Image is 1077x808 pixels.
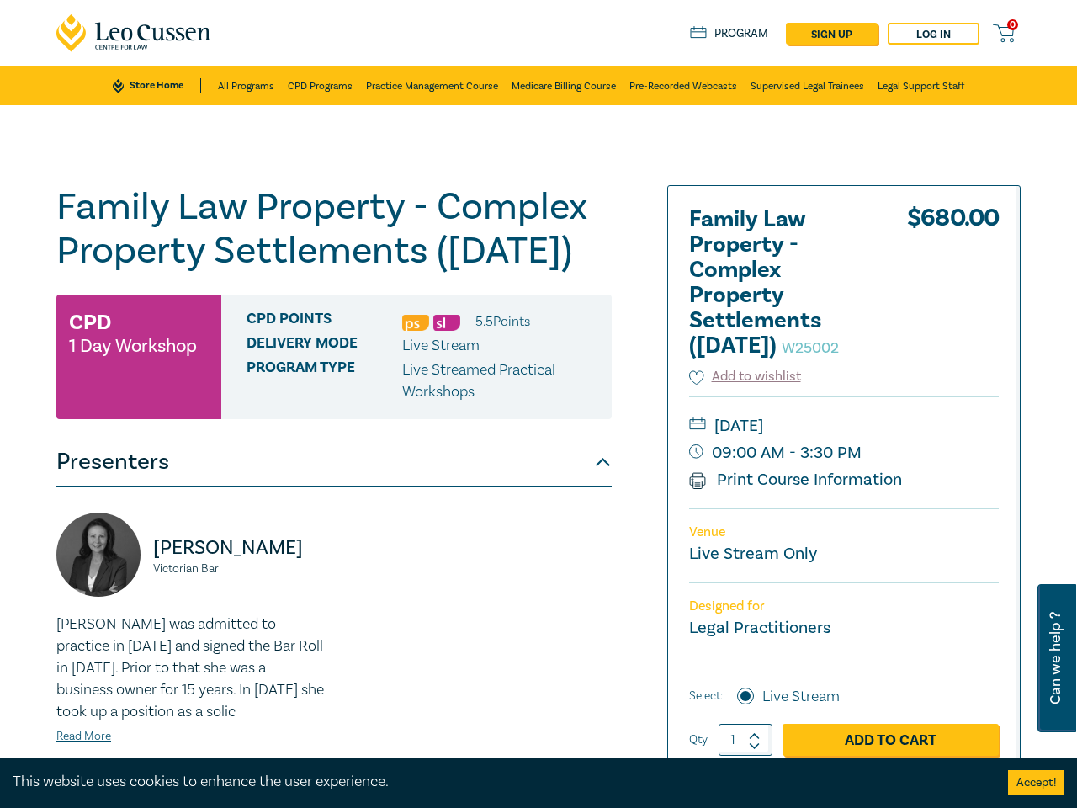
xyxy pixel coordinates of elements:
button: Accept cookies [1008,770,1064,795]
a: Practice Management Course [366,66,498,105]
a: Program [690,26,768,41]
small: [DATE] [689,412,999,439]
a: Supervised Legal Trainees [751,66,864,105]
small: 1 Day Workshop [69,338,197,354]
li: 5.5 Point s [475,311,530,332]
p: Designed for [689,598,999,614]
h3: CPD [69,307,111,338]
a: sign up [786,23,878,45]
small: Legal Practitioners [689,617,830,639]
a: All Programs [218,66,274,105]
h1: Family Law Property - Complex Property Settlements ([DATE]) [56,185,612,273]
label: Qty [689,731,708,749]
span: Select: [689,687,723,705]
a: Store Home [113,78,201,93]
span: 0 [1007,19,1018,30]
small: Victorian Bar [153,563,324,575]
a: Medicare Billing Course [512,66,616,105]
p: [PERSON_NAME] [153,534,324,561]
span: CPD Points [247,311,402,332]
img: Professional Skills [402,315,429,331]
a: Print Course Information [689,469,902,491]
span: Program type [247,359,402,403]
p: Live Streamed Practical Workshops [402,359,599,403]
label: Live Stream [762,686,840,708]
a: Legal Support Staff [878,66,964,105]
small: W25002 [782,338,839,358]
a: Read More [56,729,111,744]
input: 1 [719,724,772,756]
span: Can we help ? [1048,594,1064,722]
div: $ 680.00 [907,207,999,367]
h2: Family Law Property - Complex Property Settlements ([DATE]) [689,207,874,359]
a: Live Stream Only [689,543,817,565]
a: Log in [888,23,979,45]
p: Venue [689,524,999,540]
button: Add to wishlist [689,367,801,386]
img: https://s3.ap-southeast-2.amazonaws.com/leo-cussen-store-production-content/Contacts/PANAYIOTA%20... [56,513,141,597]
p: [PERSON_NAME] was admitted to practice in [DATE] and signed the Bar Roll in [DATE]. Prior to that... [56,614,324,723]
a: Pre-Recorded Webcasts [629,66,737,105]
img: Substantive Law [433,315,460,331]
div: This website uses cookies to enhance the user experience. [13,771,983,793]
small: 09:00 AM - 3:30 PM [689,439,999,466]
a: Add to Cart [783,724,999,756]
button: Presenters [56,437,612,487]
span: Delivery Mode [247,335,402,357]
span: Live Stream [402,336,480,355]
a: CPD Programs [288,66,353,105]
